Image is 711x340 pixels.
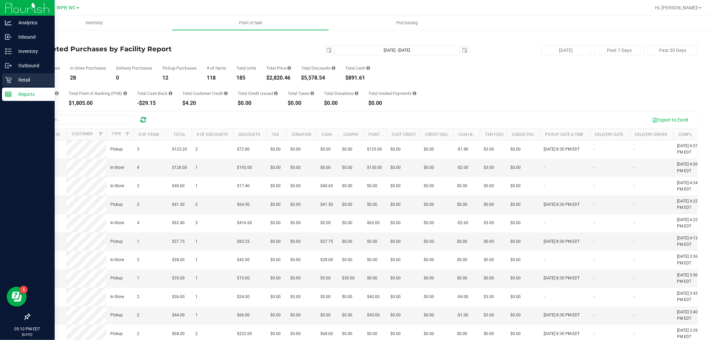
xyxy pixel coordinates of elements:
div: Total Credit Issued [238,91,278,96]
span: $40.60 [320,183,333,189]
div: $891.61 [345,75,370,81]
span: $0.00 [342,201,352,208]
span: $128.00 [172,165,187,171]
i: Sum of the successful, non-voided point-of-banking payment transactions, both via payment termina... [123,91,127,96]
span: $0.00 [390,312,401,318]
div: Total Cash [345,66,370,70]
inline-svg: Reports [5,91,12,98]
span: $0.00 [320,220,331,226]
span: $66.00 [237,312,250,318]
a: Tax [272,132,279,137]
span: $0.00 [290,165,301,171]
span: - [634,220,635,226]
div: Total Donations [324,91,358,96]
a: # of Items [138,132,159,137]
span: $0.00 [424,257,434,263]
span: - [544,165,545,171]
i: Sum of the successful, non-voided cash payment transactions for all purchases in the date range. ... [366,66,370,70]
span: $0.00 [424,220,434,226]
span: $0.00 [342,331,352,337]
a: Cash [322,132,332,137]
p: Inventory [12,47,52,55]
span: $0.00 [390,238,401,245]
div: In Store Purchases [70,66,106,70]
div: Delivery Purchases [116,66,152,70]
span: 1 [195,238,198,245]
a: CanPay [343,132,359,137]
span: 4 [137,165,139,171]
h4: Completed Purchases by Facility Report [29,45,252,53]
span: $0.00 [270,201,281,208]
span: select [460,46,470,55]
span: 1 [195,257,198,263]
span: [DATE] 4:22 PM EDT [677,217,702,229]
span: [DATE] 4:34 PM EDT [677,180,702,192]
a: Donation [292,132,311,137]
span: $125.00 [367,146,382,153]
span: $0.00 [270,165,281,171]
span: $0.00 [457,331,467,337]
span: - [634,183,635,189]
span: Pickup [110,312,123,318]
span: 2 [137,201,139,208]
span: In-Store [110,220,124,226]
span: 2 [137,331,139,337]
p: Analytics [12,19,52,27]
span: -$1.80 [457,146,468,153]
span: $0.00 [424,294,434,300]
span: $0.00 [367,201,377,208]
span: WPB WC [57,5,76,11]
span: 1 [195,275,198,281]
span: - [594,183,595,189]
span: $0.00 [270,220,281,226]
i: Sum of all round-up-to-next-dollar total price adjustments for all purchases in the date range. [355,91,358,96]
span: In-Store [110,257,124,263]
span: - [634,201,635,208]
span: - [594,257,595,263]
span: $42.00 [237,257,250,263]
span: - [634,165,635,171]
span: $0.00 [457,238,467,245]
span: [DATE] 3:40 PM EDT [677,309,702,322]
div: 12 [162,75,197,81]
p: Inbound [12,33,52,41]
div: Total Taxes [288,91,314,96]
span: - [594,165,595,171]
span: -$4.00 [457,294,468,300]
span: - [594,238,595,245]
div: Total Units [236,66,256,70]
span: $40.60 [172,183,185,189]
span: $17.40 [237,183,250,189]
span: 1 [137,238,139,245]
span: 1 [137,275,139,281]
span: $0.00 [342,312,352,318]
span: $0.00 [484,275,494,281]
span: select [324,46,334,55]
iframe: Resource center unread badge [20,286,28,294]
span: $28.00 [172,257,185,263]
span: - [544,183,545,189]
span: $0.00 [320,312,331,318]
p: Outbound [12,62,52,70]
span: 1 [195,294,198,300]
span: $62.40 [172,220,185,226]
div: Pickup Purchases [162,66,197,70]
a: Filter [122,129,133,140]
span: $0.00 [424,312,434,318]
span: $0.00 [290,238,301,245]
span: $416.60 [237,220,252,226]
span: Point of Sale [230,20,271,26]
div: $0.00 [324,101,358,106]
span: $0.00 [270,183,281,189]
i: Sum of the total prices of all purchases in the date range. [287,66,291,70]
span: $0.00 [390,201,401,208]
i: Sum of all voided payment transaction amounts, excluding tips and transaction fees, for all purch... [413,91,416,96]
span: [DATE] 3:43 PM EDT [677,290,702,303]
span: $0.00 [290,257,301,263]
span: $0.00 [270,294,281,300]
a: Inventory [16,16,172,30]
span: $3.00 [484,220,494,226]
span: $0.00 [390,294,401,300]
span: - [634,238,635,245]
span: $0.00 [290,183,301,189]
